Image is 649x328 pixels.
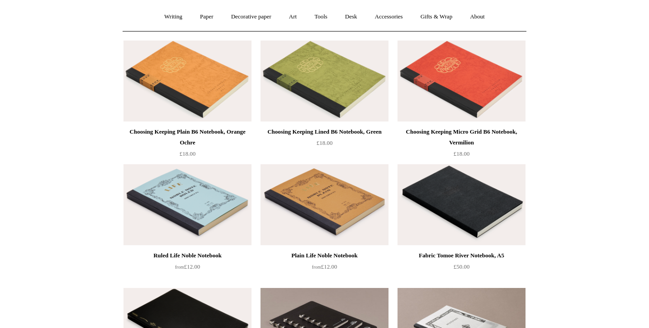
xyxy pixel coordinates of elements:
div: Choosing Keeping Plain B6 Notebook, Orange Ochre [126,126,249,148]
img: Fabric Tomoe River Notebook, A5 [398,164,526,245]
a: Writing [156,5,191,29]
span: from [175,265,184,270]
a: Accessories [367,5,411,29]
a: Tools [306,5,336,29]
a: Plain Life Noble Notebook Plain Life Noble Notebook [261,164,388,245]
span: from [312,265,321,270]
span: £12.00 [312,263,337,270]
div: Choosing Keeping Lined B6 Notebook, Green [263,126,386,137]
div: Choosing Keeping Micro Grid B6 Notebook, Vermilion [400,126,523,148]
img: Choosing Keeping Plain B6 Notebook, Orange Ochre [123,40,251,121]
a: Desk [337,5,366,29]
a: About [462,5,493,29]
a: Decorative paper [223,5,279,29]
span: £18.00 [179,150,196,157]
img: Choosing Keeping Lined B6 Notebook, Green [261,40,388,121]
a: Gifts & Wrap [412,5,461,29]
span: £18.00 [453,150,470,157]
a: Choosing Keeping Lined B6 Notebook, Green £18.00 [261,126,388,163]
a: Choosing Keeping Plain B6 Notebook, Orange Ochre Choosing Keeping Plain B6 Notebook, Orange Ochre [123,40,251,121]
a: Choosing Keeping Plain B6 Notebook, Orange Ochre £18.00 [123,126,251,163]
img: Choosing Keeping Micro Grid B6 Notebook, Vermilion [398,40,526,121]
span: £12.00 [175,263,200,270]
div: Plain Life Noble Notebook [263,250,386,261]
a: Choosing Keeping Micro Grid B6 Notebook, Vermilion Choosing Keeping Micro Grid B6 Notebook, Vermi... [398,40,526,121]
a: Paper [192,5,222,29]
a: Choosing Keeping Lined B6 Notebook, Green Choosing Keeping Lined B6 Notebook, Green [261,40,388,121]
div: Ruled Life Noble Notebook [126,250,249,261]
span: £50.00 [453,263,470,270]
a: Fabric Tomoe River Notebook, A5 Fabric Tomoe River Notebook, A5 [398,164,526,245]
a: Ruled Life Noble Notebook Ruled Life Noble Notebook [123,164,251,245]
div: Fabric Tomoe River Notebook, A5 [400,250,523,261]
img: Plain Life Noble Notebook [261,164,388,245]
a: Fabric Tomoe River Notebook, A5 £50.00 [398,250,526,287]
a: Ruled Life Noble Notebook from£12.00 [123,250,251,287]
a: Choosing Keeping Micro Grid B6 Notebook, Vermilion £18.00 [398,126,526,163]
img: Ruled Life Noble Notebook [123,164,251,245]
a: Art [281,5,305,29]
span: £18.00 [316,139,333,146]
a: Plain Life Noble Notebook from£12.00 [261,250,388,287]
